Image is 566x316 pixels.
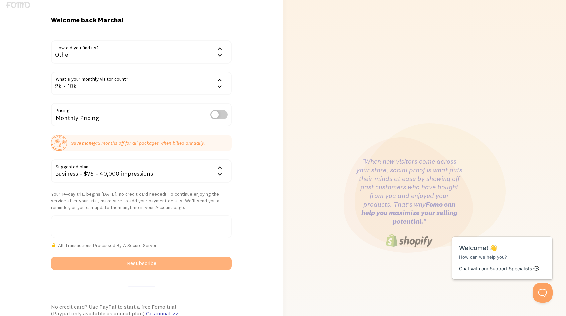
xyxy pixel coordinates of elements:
iframe: Help Scout Beacon - Messages and Notifications [449,220,556,283]
p: All Transactions Processed By A Secure Server [51,242,232,249]
img: shopify-logo-6cb0242e8808f3daf4ae861e06351a6977ea544d1a5c563fd64e3e69b7f1d4c4.png [386,234,433,247]
div: 2k - 10k [51,72,232,95]
img: fomo-logo-gray-b99e0e8ada9f9040e2984d0d95b3b12da0074ffd48d1e5cb62ac37fc77b0b268.svg [6,2,30,8]
iframe: Help Scout Beacon - Open [533,283,553,303]
p: 2 months off for all packages when billed annually. [71,140,205,146]
p: Your 14-day trial begins [DATE], no credit card needed! To continue enjoying the service after yo... [51,191,232,211]
h1: Welcome back Marcha! [51,16,232,24]
h3: "When new visitors come across your store, social proof is what puts their minds at ease by showi... [356,157,463,226]
div: Business - $75 - 40,000 impressions [51,159,232,183]
div: Monthly Pricing [51,103,232,127]
div: Other [51,40,232,64]
strong: Save money: [71,140,98,146]
button: Resubscribe [51,257,232,270]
